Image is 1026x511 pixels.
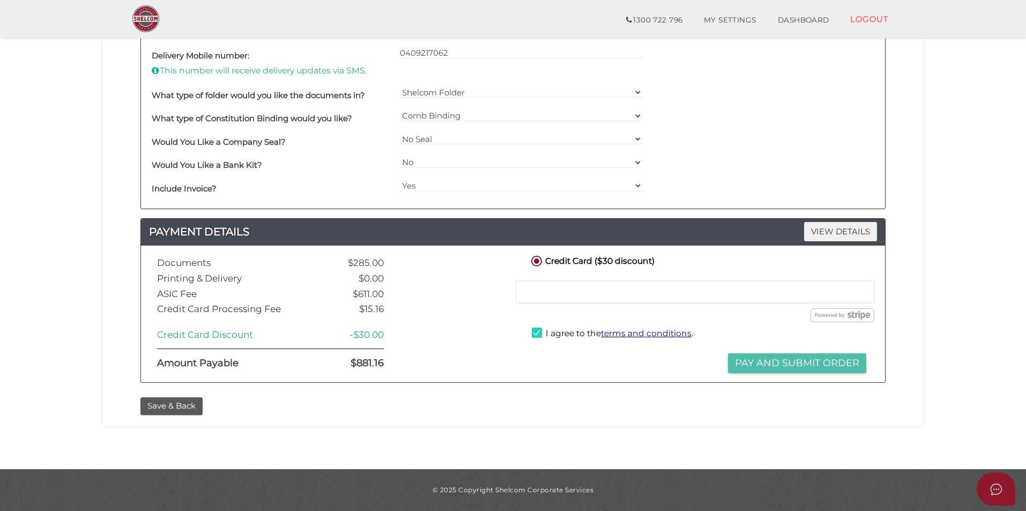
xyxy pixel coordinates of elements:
[149,273,306,284] div: Printing & Delivery
[306,289,392,299] div: $611.00
[149,304,306,314] div: Credit Card Processing Fee
[804,222,877,241] span: VIEW DETAILS
[152,183,217,194] b: Include Invoice?
[728,353,866,373] button: Pay and Submit Order
[306,358,392,369] div: $881.16
[140,397,203,415] button: Save & Back
[149,330,306,340] div: Credit Card Discount
[306,258,392,268] div: $285.00
[141,223,885,240] a: PAYMENT DETAILSVIEW DETAILS
[306,304,392,314] div: $15.16
[523,287,867,297] iframe: Secure card payment input frame
[839,8,899,30] a: LOGOUT
[152,160,262,170] b: Would You Like a Bank Kit?
[400,47,643,58] input: Please enter a valid 10-digit phone number
[149,289,306,299] div: ASIC Fee
[152,90,365,100] b: What type of folder would you like the documents in?
[149,258,306,268] div: Documents
[306,273,392,284] div: $0.00
[767,10,840,31] a: DASHBOARD
[977,472,1015,506] button: Open asap
[601,328,692,338] a: terms and conditions
[141,223,885,240] h4: PAYMENT DETAILS
[111,485,915,494] div: © 2025 Copyright Shelcom Corporate Services
[615,10,693,31] a: 1300 722 796
[152,113,352,123] b: What type of Constitution Binding would you like?
[152,137,286,147] b: Would You Like a Company Seal?
[529,254,655,267] label: Credit Card ($30 discount)
[152,50,249,61] b: Delivery Mobile number:
[811,308,874,322] img: stripe.png
[149,358,306,369] div: Amount Payable
[152,65,395,77] p: This number will receive delivery updates via SMS.
[693,10,767,31] a: MY SETTINGS
[306,330,392,340] div: -$30.00
[532,328,693,341] label: I agree to the .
